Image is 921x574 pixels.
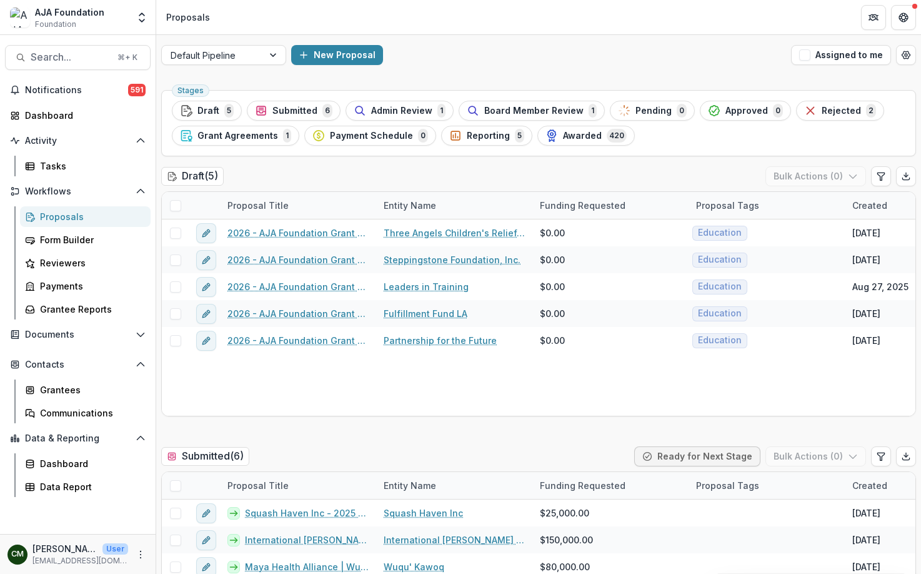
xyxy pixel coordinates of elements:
span: $0.00 [540,226,565,239]
span: Contacts [25,360,131,370]
button: Open Data & Reporting [5,428,151,448]
div: Proposal Title [220,472,376,499]
div: Proposal Title [220,199,296,212]
button: Open Contacts [5,355,151,375]
div: Dashboard [25,109,141,122]
span: Approved [725,106,768,116]
button: Rejected2 [796,101,884,121]
button: edit [196,277,216,297]
div: Entity Name [376,472,532,499]
span: 2 [866,104,876,118]
div: Grantee Reports [40,303,141,316]
span: 1 [283,129,291,143]
div: Aug 27, 2025 [852,280,909,293]
span: $0.00 [540,253,565,266]
span: Notifications [25,85,128,96]
a: Steppingstone Foundation, Inc. [384,253,520,266]
div: Created [845,479,895,492]
a: 2026 - AJA Foundation Grant Application [227,307,369,320]
a: Form Builder [20,229,151,250]
button: Pending0 [610,101,695,121]
span: $80,000.00 [540,560,590,573]
span: 6 [322,104,332,118]
button: Open Documents [5,325,151,345]
div: Proposal Title [220,192,376,219]
div: Proposal Tags [689,192,845,219]
div: Funding Requested [532,479,633,492]
span: 0 [677,104,687,118]
button: edit [196,503,216,523]
button: Partners [861,5,886,30]
button: Draft5 [172,101,242,121]
a: Grantees [20,380,151,400]
button: Open Workflows [5,181,151,201]
button: Export table data [896,446,916,466]
button: Export table data [896,166,916,186]
span: Pending [635,106,672,116]
span: Documents [25,330,131,340]
span: 591 [128,84,146,96]
span: Grant Agreements [197,131,278,141]
div: Communications [40,406,141,420]
a: 2026 - AJA Foundation Grant Application [227,280,369,293]
a: Reviewers [20,253,151,273]
a: Payments [20,276,151,296]
span: $25,000.00 [540,506,589,520]
img: AJA Foundation [10,8,30,28]
p: User [102,543,128,555]
p: [EMAIL_ADDRESS][DOMAIN_NAME] [32,555,128,566]
div: Proposal Title [220,479,296,492]
span: Awarded [563,131,602,141]
a: Three Angels Children's Relief, Inc. [384,226,525,239]
span: $0.00 [540,334,565,347]
div: [DATE] [852,506,880,520]
div: Proposals [166,11,210,24]
div: Data Report [40,480,141,493]
button: Bulk Actions (0) [765,446,866,466]
button: Open table manager [896,45,916,65]
div: Tasks [40,159,141,173]
button: edit [196,223,216,243]
div: Proposals [40,210,141,223]
div: Grantees [40,383,141,396]
div: [DATE] [852,533,880,546]
a: Squash Haven Inc - 2025 - AJA Foundation Grant Application [245,506,369,520]
span: Admin Review [371,106,432,116]
button: Open Activity [5,131,151,151]
a: Maya Health Alliance | Wuqu'​ Kawoq - 2025 - AJA Foundation Grant Application [245,560,369,573]
span: 1 [589,104,597,118]
div: AJA Foundation [35,6,104,19]
span: Board Member Review [484,106,584,116]
div: Entity Name [376,192,532,219]
a: Data Report [20,476,151,497]
button: Board Member Review1 [459,101,605,121]
a: Dashboard [5,105,151,126]
span: Search... [31,51,110,63]
div: Proposal Tags [689,472,845,499]
span: 0 [418,129,428,143]
button: edit [196,304,216,324]
button: Grant Agreements1 [172,126,299,146]
a: Grantee Reports [20,299,151,320]
button: Search... [5,45,151,70]
span: $0.00 [540,307,565,320]
div: Funding Requested [532,192,689,219]
span: Foundation [35,19,76,30]
button: edit [196,530,216,550]
span: 0 [773,104,783,118]
button: Payment Schedule0 [304,126,436,146]
button: Bulk Actions (0) [765,166,866,186]
div: [DATE] [852,226,880,239]
span: Draft [197,106,219,116]
div: Created [845,199,895,212]
a: 2026 - AJA Foundation Grant Application [227,226,369,239]
span: $150,000.00 [540,533,593,546]
div: Proposal Tags [689,479,767,492]
button: Get Help [891,5,916,30]
span: Submitted [272,106,317,116]
button: Assigned to me [791,45,891,65]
